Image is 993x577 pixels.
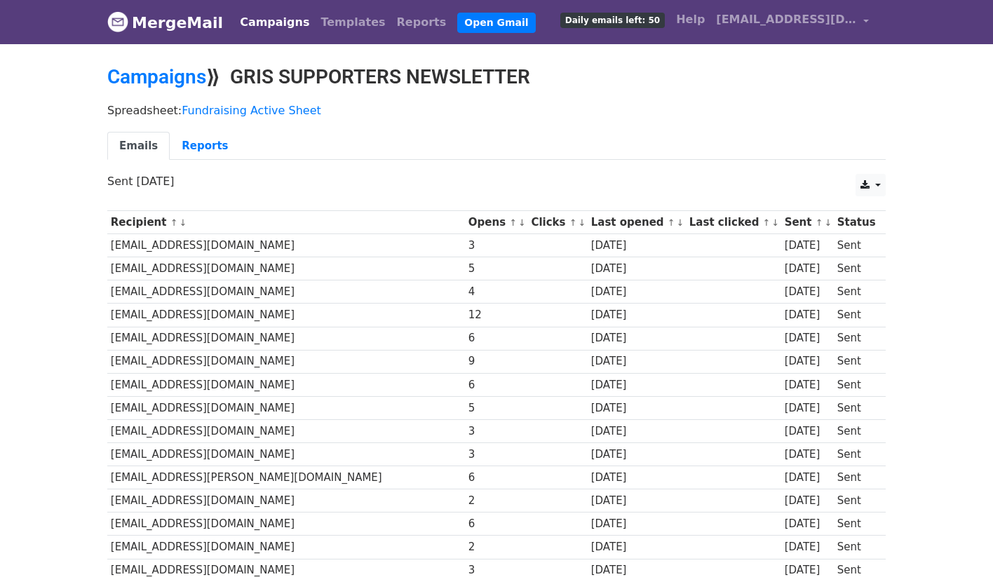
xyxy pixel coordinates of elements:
div: [DATE] [591,493,682,509]
th: Last clicked [686,211,781,234]
a: ↑ [763,217,771,228]
a: ↓ [179,217,187,228]
div: 6 [468,377,525,393]
div: [DATE] [785,493,831,509]
div: [DATE] [591,238,682,254]
img: MergeMail logo [107,11,128,32]
div: 6 [468,516,525,532]
div: 4 [468,284,525,300]
div: [DATE] [591,447,682,463]
td: Sent [834,350,879,373]
div: [DATE] [785,539,831,555]
div: [DATE] [785,470,831,486]
div: [DATE] [785,238,831,254]
a: ↓ [518,217,526,228]
a: ↓ [677,217,684,228]
span: Daily emails left: 50 [560,13,665,28]
div: [DATE] [591,377,682,393]
a: MergeMail [107,8,223,37]
td: Sent [834,373,879,396]
td: [EMAIL_ADDRESS][DOMAIN_NAME] [107,327,465,350]
a: ↑ [668,217,675,228]
div: 12 [468,307,525,323]
td: [EMAIL_ADDRESS][PERSON_NAME][DOMAIN_NAME] [107,466,465,489]
a: Fundraising Active Sheet [182,104,321,117]
td: Sent [834,257,879,280]
td: [EMAIL_ADDRESS][DOMAIN_NAME] [107,419,465,442]
th: Sent [781,211,834,234]
div: [DATE] [591,400,682,416]
div: [DATE] [591,539,682,555]
div: [DATE] [785,447,831,463]
div: 2 [468,493,525,509]
div: [DATE] [591,470,682,486]
div: 6 [468,470,525,486]
div: [DATE] [591,261,682,277]
h2: ⟫ GRIS SUPPORTERS NEWSLETTER [107,65,886,89]
a: Campaigns [107,65,206,88]
a: Emails [107,132,170,161]
div: 6 [468,330,525,346]
a: Help [670,6,710,34]
th: Status [834,211,879,234]
div: [DATE] [591,307,682,323]
p: Spreadsheet: [107,103,886,118]
td: Sent [834,304,879,327]
div: 5 [468,400,525,416]
div: 3 [468,238,525,254]
a: Templates [315,8,391,36]
div: [DATE] [591,516,682,532]
td: [EMAIL_ADDRESS][DOMAIN_NAME] [107,443,465,466]
a: ↓ [771,217,779,228]
a: Campaigns [234,8,315,36]
a: ↓ [578,217,586,228]
td: [EMAIL_ADDRESS][DOMAIN_NAME] [107,280,465,304]
a: Reports [391,8,452,36]
td: [EMAIL_ADDRESS][DOMAIN_NAME] [107,396,465,419]
td: Sent [834,396,879,419]
a: Daily emails left: 50 [555,6,670,34]
div: [DATE] [591,353,682,369]
div: [DATE] [591,284,682,300]
div: [DATE] [591,330,682,346]
div: [DATE] [785,516,831,532]
td: Sent [834,234,879,257]
span: [EMAIL_ADDRESS][DOMAIN_NAME] [716,11,856,28]
td: [EMAIL_ADDRESS][DOMAIN_NAME] [107,350,465,373]
td: [EMAIL_ADDRESS][DOMAIN_NAME] [107,373,465,396]
div: [DATE] [785,400,831,416]
a: ↓ [824,217,832,228]
td: Sent [834,512,879,536]
div: [DATE] [785,261,831,277]
td: Sent [834,536,879,559]
td: [EMAIL_ADDRESS][DOMAIN_NAME] [107,304,465,327]
td: Sent [834,443,879,466]
th: Last opened [588,211,686,234]
div: 3 [468,447,525,463]
div: [DATE] [785,377,831,393]
p: Sent [DATE] [107,174,886,189]
a: [EMAIL_ADDRESS][DOMAIN_NAME] [710,6,874,39]
td: Sent [834,489,879,512]
th: Recipient [107,211,465,234]
td: [EMAIL_ADDRESS][DOMAIN_NAME] [107,257,465,280]
div: 3 [468,423,525,440]
td: Sent [834,280,879,304]
a: Open Gmail [457,13,535,33]
td: Sent [834,466,879,489]
td: Sent [834,419,879,442]
div: [DATE] [785,307,831,323]
a: ↑ [816,217,823,228]
a: Reports [170,132,240,161]
a: ↑ [569,217,577,228]
td: [EMAIL_ADDRESS][DOMAIN_NAME] [107,536,465,559]
div: 9 [468,353,525,369]
div: [DATE] [785,423,831,440]
td: [EMAIL_ADDRESS][DOMAIN_NAME] [107,489,465,512]
td: [EMAIL_ADDRESS][DOMAIN_NAME] [107,512,465,536]
a: ↑ [509,217,517,228]
th: Clicks [528,211,588,234]
td: Sent [834,327,879,350]
div: [DATE] [591,423,682,440]
div: 5 [468,261,525,277]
